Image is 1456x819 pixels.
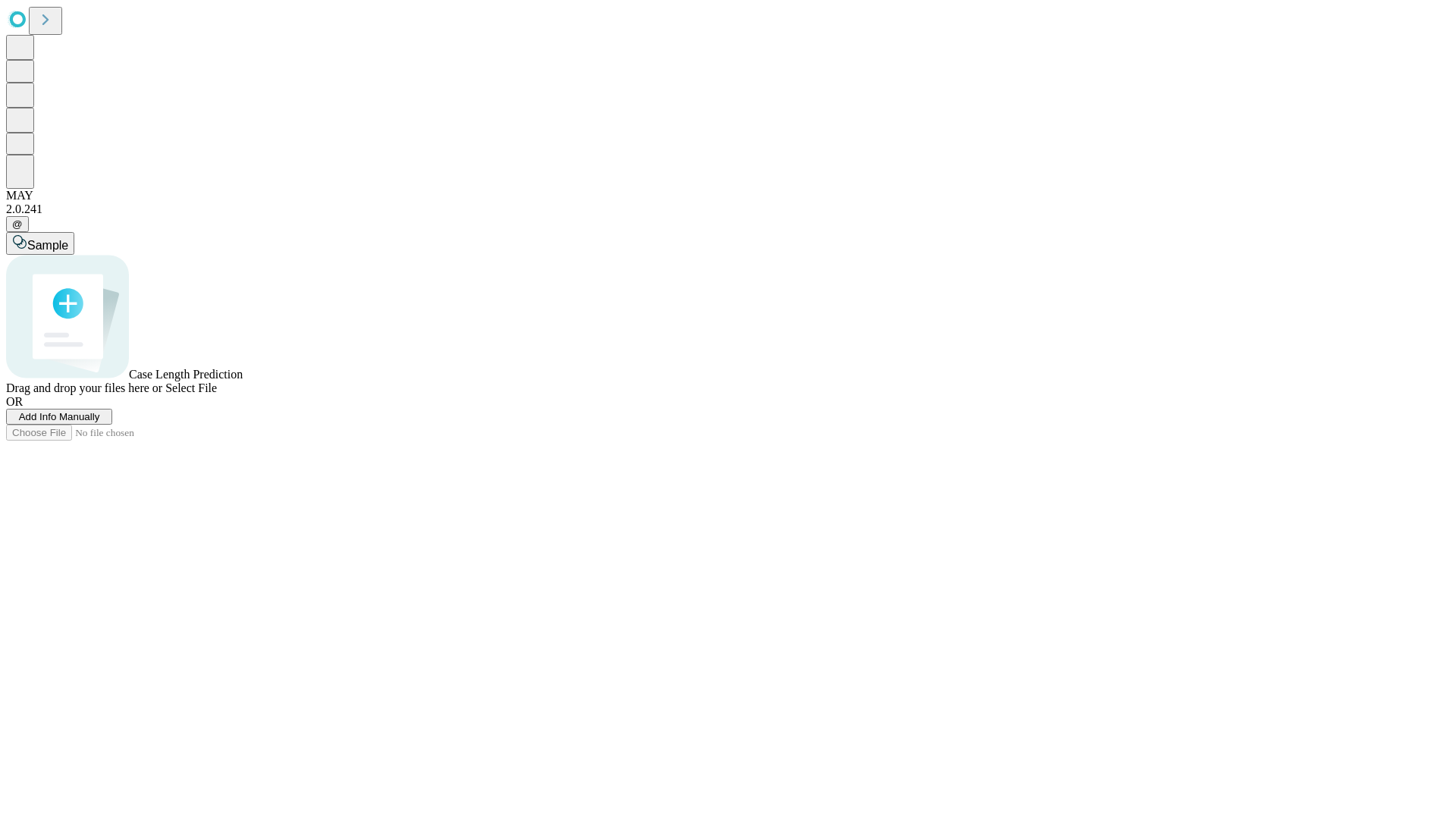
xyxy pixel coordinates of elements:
span: Sample [27,239,68,252]
button: Add Info Manually [6,409,112,425]
div: 2.0.241 [6,202,1450,216]
span: Drag and drop your files here or [6,381,162,394]
span: @ [12,218,23,230]
span: Case Length Prediction [129,368,243,381]
button: @ [6,216,29,232]
span: Add Info Manually [19,411,100,422]
span: Select File [165,381,217,394]
span: OR [6,395,23,408]
div: MAY [6,189,1450,202]
button: Sample [6,232,74,255]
